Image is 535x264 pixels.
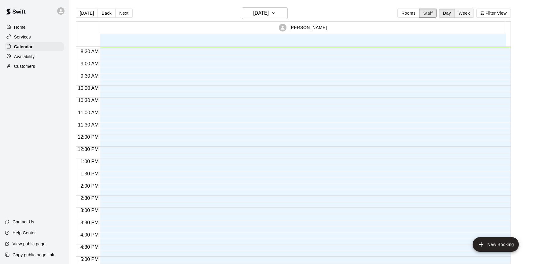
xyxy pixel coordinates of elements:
[5,42,64,51] a: Calendar
[5,32,64,42] a: Services
[397,9,419,18] button: Rooms
[76,98,100,103] span: 10:30 AM
[13,219,34,225] p: Contact Us
[76,122,100,127] span: 11:30 AM
[79,49,100,54] span: 8:30 AM
[79,208,100,213] span: 3:00 PM
[76,9,98,18] button: [DATE]
[13,252,54,258] p: Copy public page link
[5,23,64,32] a: Home
[79,232,100,237] span: 4:00 PM
[14,63,35,69] p: Customers
[455,9,474,18] button: Week
[76,147,100,152] span: 12:30 PM
[253,9,269,17] h6: [DATE]
[14,34,31,40] p: Services
[79,244,100,250] span: 4:30 PM
[476,9,511,18] button: Filter View
[76,110,100,115] span: 11:00 AM
[14,44,33,50] p: Calendar
[79,61,100,66] span: 9:00 AM
[79,257,100,262] span: 5:00 PM
[79,73,100,79] span: 9:30 AM
[76,86,100,91] span: 10:00 AM
[473,237,519,252] button: add
[79,159,100,164] span: 1:00 PM
[79,220,100,225] span: 3:30 PM
[14,24,26,30] p: Home
[242,7,288,19] button: [DATE]
[5,62,64,71] a: Customers
[290,24,327,31] p: [PERSON_NAME]
[439,9,455,18] button: Day
[79,171,100,176] span: 1:30 PM
[79,196,100,201] span: 2:30 PM
[419,9,437,18] button: Staff
[98,9,116,18] button: Back
[13,241,46,247] p: View public page
[5,52,64,61] a: Availability
[79,183,100,189] span: 2:00 PM
[115,9,132,18] button: Next
[13,230,36,236] p: Help Center
[14,53,35,60] p: Availability
[76,134,100,140] span: 12:00 PM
